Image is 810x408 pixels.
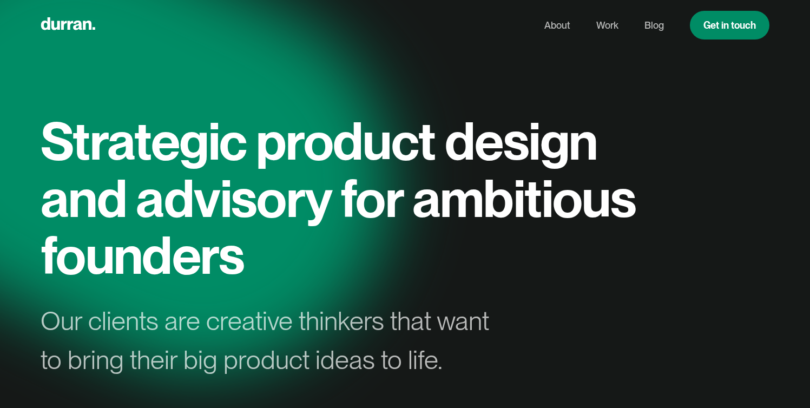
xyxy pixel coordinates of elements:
[41,15,95,36] a: home
[544,15,570,36] a: About
[596,15,618,36] a: Work
[41,113,647,284] h1: Strategic product design and advisory for ambitious founders
[644,15,664,36] a: Blog
[690,11,769,40] a: Get in touch
[41,301,508,379] div: Our clients are creative thinkers that want to bring their big product ideas to life.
